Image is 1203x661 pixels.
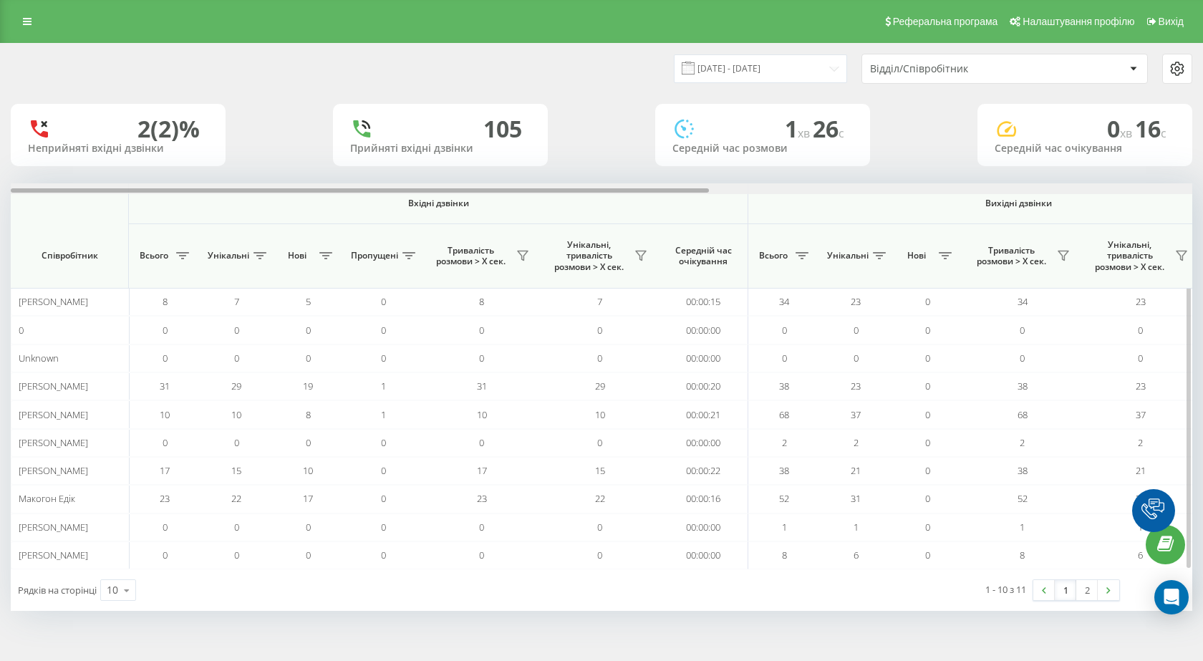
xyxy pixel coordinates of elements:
[160,380,170,392] span: 31
[1023,16,1134,27] span: Налаштування профілю
[1076,580,1098,600] a: 2
[160,408,170,421] span: 10
[479,521,484,534] span: 0
[1136,380,1146,392] span: 23
[306,436,311,449] span: 0
[483,115,522,143] div: 105
[234,352,239,365] span: 0
[1018,408,1028,421] span: 68
[19,352,59,365] span: Unknown
[306,324,311,337] span: 0
[19,464,88,477] span: [PERSON_NAME]
[1055,580,1076,600] a: 1
[479,549,484,561] span: 0
[19,436,88,449] span: [PERSON_NAME]
[925,295,930,308] span: 0
[851,408,861,421] span: 37
[479,324,484,337] span: 0
[548,239,630,273] span: Унікальні, тривалість розмови > Х сек.
[597,521,602,534] span: 0
[597,352,602,365] span: 0
[303,464,313,477] span: 10
[595,464,605,477] span: 15
[985,582,1026,597] div: 1 - 10 з 11
[231,464,241,477] span: 15
[925,549,930,561] span: 0
[479,295,484,308] span: 8
[1138,324,1143,337] span: 0
[1136,408,1146,421] span: 37
[351,250,398,261] span: Пропущені
[782,436,787,449] span: 2
[163,324,168,337] span: 0
[1136,464,1146,477] span: 21
[1135,113,1166,144] span: 16
[925,436,930,449] span: 0
[839,125,844,141] span: c
[970,245,1053,267] span: Тривалість розмови > Х сек.
[231,408,241,421] span: 10
[430,245,512,267] span: Тривалість розмови > Х сек.
[995,143,1175,155] div: Середній час очікування
[381,464,386,477] span: 0
[19,380,88,392] span: [PERSON_NAME]
[234,436,239,449] span: 0
[19,324,24,337] span: 0
[597,324,602,337] span: 0
[477,492,487,505] span: 23
[303,380,313,392] span: 19
[925,464,930,477] span: 0
[782,324,787,337] span: 0
[381,549,386,561] span: 0
[870,63,1041,75] div: Відділ/Співробітник
[136,250,172,261] span: Всього
[1120,125,1135,141] span: хв
[234,549,239,561] span: 0
[477,380,487,392] span: 31
[234,295,239,308] span: 7
[854,549,859,561] span: 6
[306,352,311,365] span: 0
[306,549,311,561] span: 0
[851,295,861,308] span: 23
[19,521,88,534] span: [PERSON_NAME]
[381,324,386,337] span: 0
[925,408,930,421] span: 0
[659,372,748,400] td: 00:00:20
[479,436,484,449] span: 0
[234,521,239,534] span: 0
[160,464,170,477] span: 17
[854,324,859,337] span: 0
[925,492,930,505] span: 0
[597,295,602,308] span: 7
[659,541,748,569] td: 00:00:00
[477,408,487,421] span: 10
[1020,324,1025,337] span: 0
[782,352,787,365] span: 0
[1138,549,1143,561] span: 6
[381,295,386,308] span: 0
[163,352,168,365] span: 0
[595,492,605,505] span: 22
[107,583,118,597] div: 10
[893,16,998,27] span: Реферальна програма
[785,113,813,144] span: 1
[19,492,75,505] span: Макогон Едік
[23,250,116,261] span: Співробітник
[208,250,249,261] span: Унікальні
[1088,239,1171,273] span: Унікальні, тривалість розмови > Х сек.
[925,352,930,365] span: 0
[597,436,602,449] span: 0
[1020,436,1025,449] span: 2
[1138,436,1143,449] span: 2
[1161,125,1166,141] span: c
[163,549,168,561] span: 0
[659,400,748,428] td: 00:00:21
[350,143,531,155] div: Прийняті вхідні дзвінки
[779,492,789,505] span: 52
[659,457,748,485] td: 00:00:22
[279,250,315,261] span: Нові
[234,324,239,337] span: 0
[1018,492,1028,505] span: 52
[1018,380,1028,392] span: 38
